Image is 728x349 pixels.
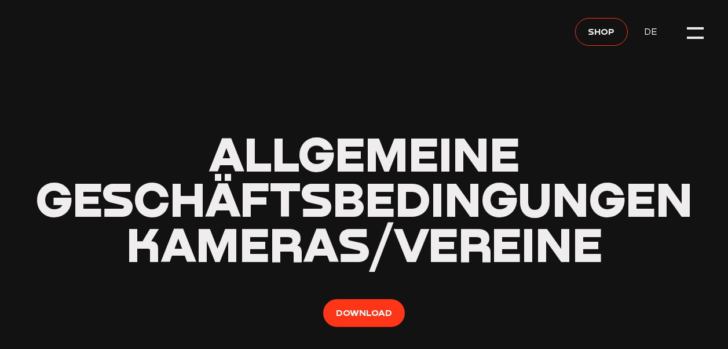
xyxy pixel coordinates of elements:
span: Download [336,306,392,320]
span: Allgemeine Geschäftsbedingungen Kameras/Vereine [36,125,693,272]
a: Shop [575,18,627,46]
span: DE [644,24,661,39]
span: Shop [588,24,614,39]
a: Download [323,299,405,327]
